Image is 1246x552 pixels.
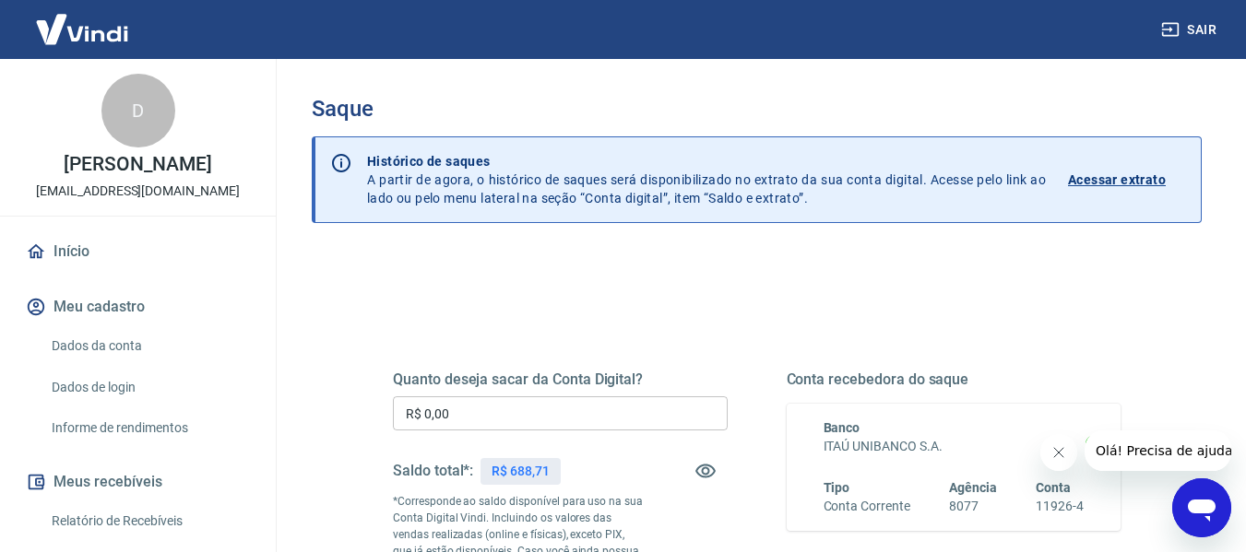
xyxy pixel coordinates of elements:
iframe: Botão para abrir a janela de mensagens [1172,478,1231,537]
a: Informe de rendimentos [44,409,254,447]
a: Relatório de Recebíveis [44,502,254,540]
p: Acessar extrato [1068,170,1166,189]
iframe: Fechar mensagem [1040,434,1077,471]
h5: Conta recebedora do saque [787,370,1121,389]
span: Agência [949,480,997,495]
h6: 8077 [949,497,997,516]
button: Meu cadastro [22,287,254,327]
img: Vindi [22,1,142,57]
span: Tipo [824,480,850,495]
p: [PERSON_NAME] [64,155,211,174]
h6: 11926-4 [1036,497,1084,516]
iframe: Mensagem da empresa [1085,430,1231,471]
div: D [101,74,175,147]
span: Banco [824,420,860,435]
a: Acessar extrato [1068,152,1186,207]
h3: Saque [312,96,1202,122]
h5: Saldo total*: [393,462,473,480]
p: [EMAIL_ADDRESS][DOMAIN_NAME] [36,182,240,201]
h5: Quanto deseja sacar da Conta Digital? [393,370,728,389]
span: Conta [1036,480,1071,495]
button: Meus recebíveis [22,462,254,502]
button: Sair [1157,13,1224,47]
p: A partir de agora, o histórico de saques será disponibilizado no extrato da sua conta digital. Ac... [367,152,1046,207]
a: Dados de login [44,369,254,406]
a: Dados da conta [44,327,254,365]
p: Histórico de saques [367,152,1046,170]
h6: ITAÚ UNIBANCO S.A. [824,437,1085,456]
h6: Conta Corrente [824,497,910,516]
span: Olá! Precisa de ajuda? [11,13,155,28]
p: R$ 688,71 [492,462,550,481]
a: Início [22,231,254,272]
